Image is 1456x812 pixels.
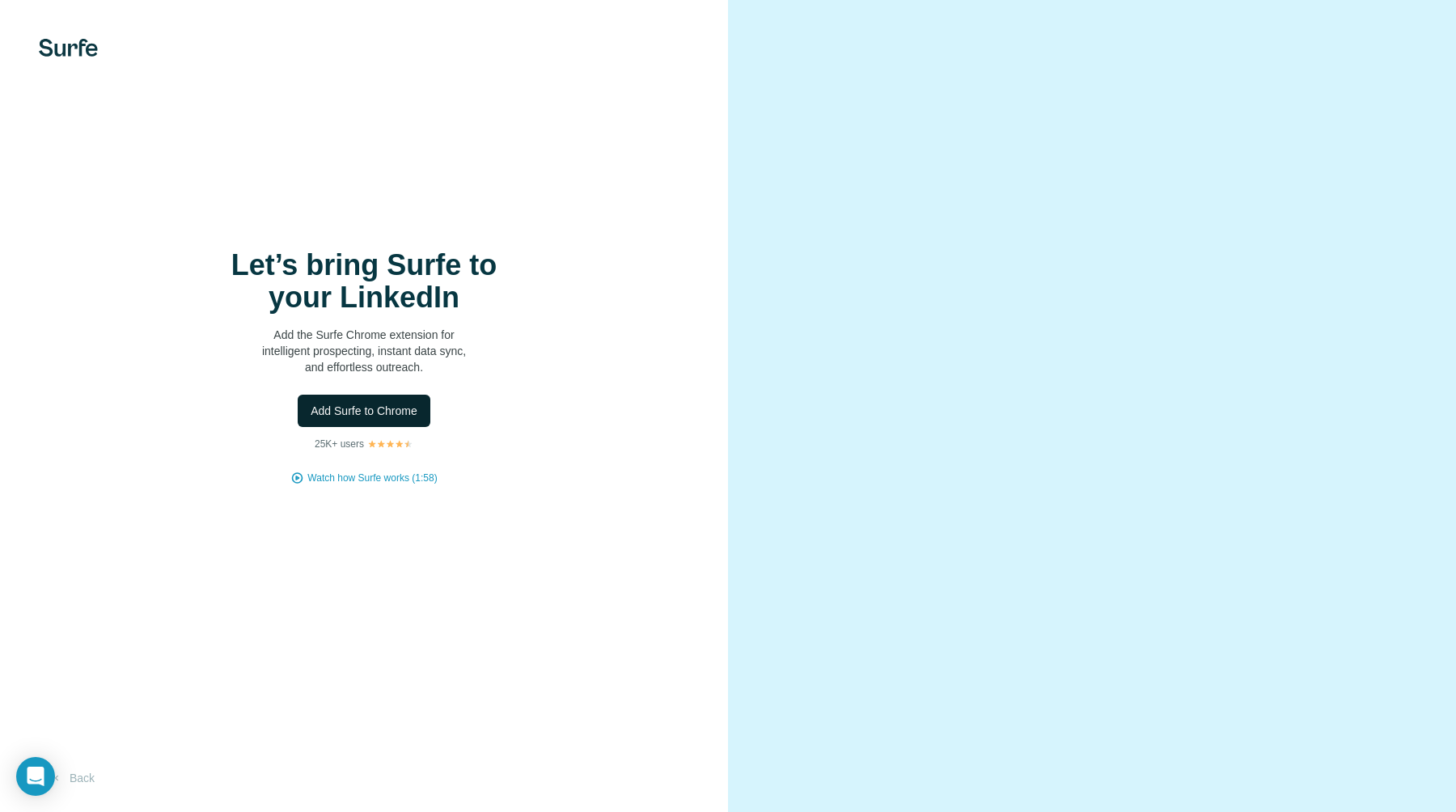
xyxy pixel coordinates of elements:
[298,395,430,427] button: Add Surfe to Chrome
[307,471,437,485] button: Watch how Surfe works (1:58)
[202,249,526,314] h1: Let’s bring Surfe to your LinkedIn
[39,763,106,793] button: Back
[16,757,55,796] div: Open Intercom Messenger
[39,39,98,57] img: Surfe's logo
[311,403,417,419] span: Add Surfe to Chrome
[202,327,526,375] p: Add the Surfe Chrome extension for intelligent prospecting, instant data sync, and effortless out...
[367,439,413,449] img: Rating Stars
[315,437,364,451] p: 25K+ users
